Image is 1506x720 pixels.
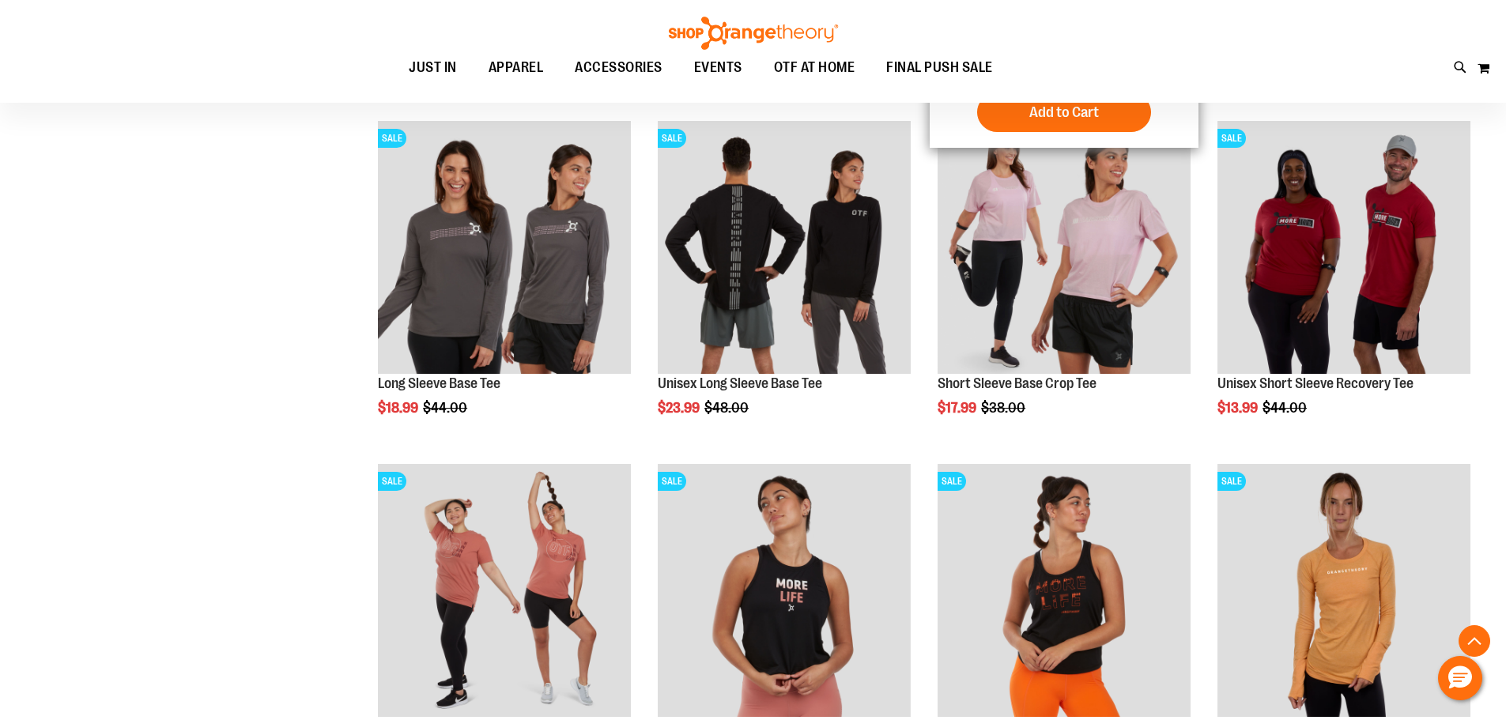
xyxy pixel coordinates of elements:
span: SALE [938,472,966,491]
span: $17.99 [938,400,979,416]
button: Add to Cart [977,92,1151,132]
span: SALE [378,129,406,148]
span: $44.00 [423,400,470,416]
a: ACCESSORIES [559,50,678,86]
a: Product image for Long Sleeve Base TeeSALE [378,121,631,376]
img: Product image for Unisex SS Recovery Tee [1217,121,1470,374]
span: Add to Cart [1029,104,1099,121]
span: SALE [1217,129,1246,148]
span: APPAREL [489,50,544,85]
a: Product image for Unisex SS Recovery TeeSALE [1217,121,1470,376]
a: JUST IN [393,50,473,86]
div: product [1210,113,1478,456]
img: Shop Orangetheory [666,17,840,50]
a: EVENTS [678,50,758,86]
span: SALE [658,129,686,148]
a: OTF AT HOME [758,50,871,86]
a: Product image for Base Racerback TankSALE [938,464,1191,719]
button: Back To Top [1459,625,1490,657]
img: Product image for Unisex Short Sleeve Recovery Tee [378,464,631,717]
a: Unisex Short Sleeve Recovery Tee [1217,375,1414,391]
span: SALE [658,472,686,491]
div: product [650,113,919,456]
span: $44.00 [1263,400,1309,416]
a: Product image for lululemon Swiftly Tech Long SleeveSALE [1217,464,1470,719]
span: SALE [1217,472,1246,491]
img: Product image for Short Sleeve Base Crop Tee [938,121,1191,374]
img: Product image for Performance Crop Racerback Tank [658,464,911,717]
div: product [930,113,1198,456]
span: FINAL PUSH SALE [886,50,993,85]
a: Long Sleeve Base Tee [378,375,500,391]
span: $38.00 [981,400,1028,416]
a: Product image for Unisex Short Sleeve Recovery TeeSALE [378,464,631,719]
div: product [370,113,639,456]
span: ACCESSORIES [575,50,662,85]
a: Product image for Performance Crop Racerback TankSALE [658,464,911,719]
a: Unisex Long Sleeve Base Tee [658,375,822,391]
span: $18.99 [378,400,421,416]
img: Product image for Base Racerback Tank [938,464,1191,717]
span: OTF AT HOME [774,50,855,85]
a: Product image for Unisex Long Sleeve Base TeeSALE [658,121,911,376]
a: Product image for Short Sleeve Base Crop TeeSALE [938,121,1191,376]
span: JUST IN [409,50,457,85]
button: Hello, have a question? Let’s chat. [1438,656,1482,700]
img: Product image for Long Sleeve Base Tee [378,121,631,374]
span: EVENTS [694,50,742,85]
a: FINAL PUSH SALE [870,50,1009,86]
span: $48.00 [704,400,751,416]
a: Short Sleeve Base Crop Tee [938,375,1096,391]
img: Product image for lululemon Swiftly Tech Long Sleeve [1217,464,1470,717]
span: $23.99 [658,400,702,416]
span: $13.99 [1217,400,1260,416]
span: SALE [378,472,406,491]
a: APPAREL [473,50,560,85]
img: Product image for Unisex Long Sleeve Base Tee [658,121,911,374]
